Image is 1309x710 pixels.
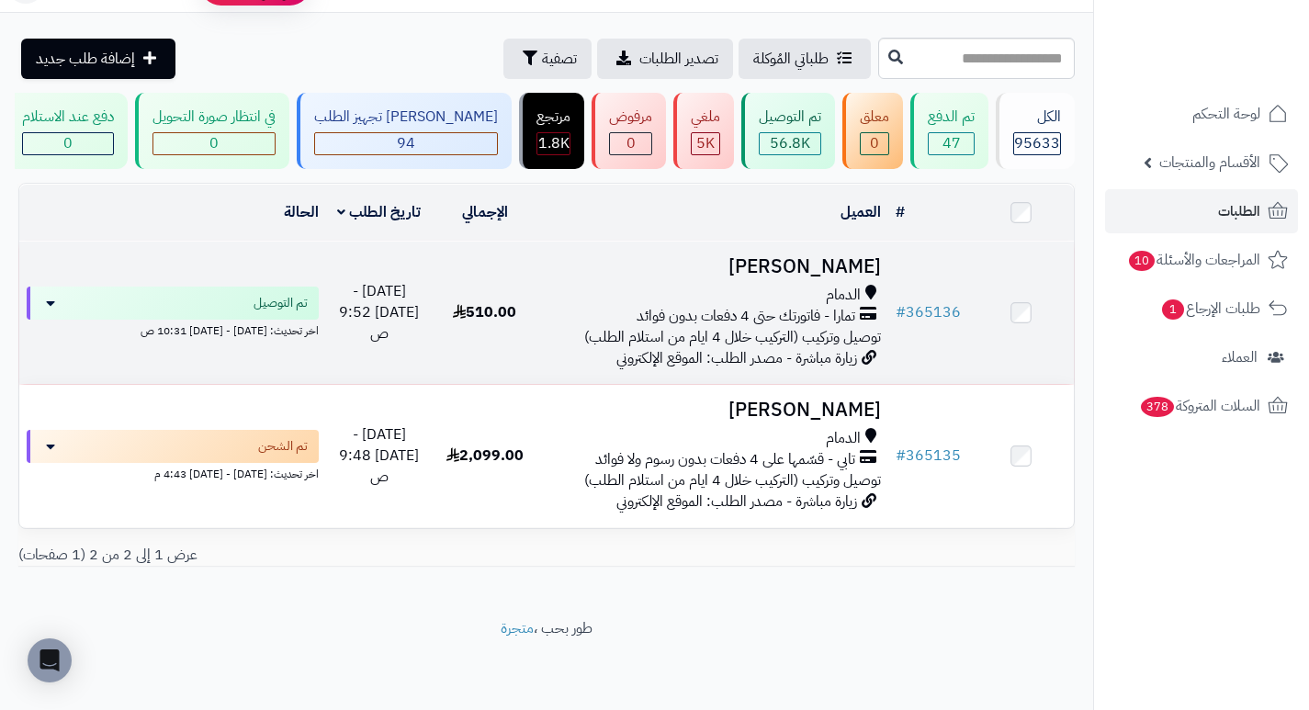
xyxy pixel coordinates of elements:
[691,107,720,128] div: ملغي
[738,93,839,169] a: تم التوصيل 56.8K
[626,132,636,154] span: 0
[616,490,857,513] span: زيارة مباشرة - مصدر الطلب: الموقع الإلكتروني
[609,107,652,128] div: مرفوض
[942,132,961,154] span: 47
[929,133,974,154] div: 47
[1105,287,1298,331] a: طلبات الإرجاع1
[21,39,175,79] a: إضافة طلب جديد
[503,39,592,79] button: تصفية
[446,445,524,467] span: 2,099.00
[63,132,73,154] span: 0
[1184,46,1292,85] img: logo-2.png
[839,93,907,169] a: معلق 0
[1162,299,1184,320] span: 1
[536,107,570,128] div: مرتجع
[759,107,821,128] div: تم التوصيل
[537,133,570,154] div: 1817
[1218,198,1260,224] span: الطلبات
[337,201,421,223] a: تاريخ الطلب
[696,132,715,154] span: 5K
[826,285,861,306] span: الدمام
[639,48,718,70] span: تصدير الطلبات
[616,347,857,369] span: زيارة مباشرة - مصدر الطلب: الموقع الإلكتروني
[760,133,820,154] div: 56793
[152,107,276,128] div: في انتظار صورة التحويل
[1105,238,1298,282] a: المراجعات والأسئلة10
[538,132,570,154] span: 1.8K
[584,326,881,348] span: توصيل وتركيب (التركيب خلال 4 ايام من استلام الطلب)
[339,423,419,488] span: [DATE] - [DATE] 9:48 ص
[841,201,881,223] a: العميل
[23,133,113,154] div: 0
[453,301,516,323] span: 510.00
[1192,101,1260,127] span: لوحة التحكم
[896,445,961,467] a: #365135
[896,301,961,323] a: #365136
[545,400,881,421] h3: [PERSON_NAME]
[1105,189,1298,233] a: الطلبات
[293,93,515,169] a: [PERSON_NAME] تجهيز الطلب 94
[1160,296,1260,321] span: طلبات الإرجاع
[637,306,855,327] span: تمارا - فاتورتك حتى 4 دفعات بدون فوائد
[588,93,670,169] a: مرفوض 0
[22,107,114,128] div: دفع عند الاستلام
[27,463,319,482] div: اخر تحديث: [DATE] - [DATE] 4:43 م
[1129,251,1155,271] span: 10
[1,93,131,169] a: دفع عند الاستلام 0
[27,320,319,339] div: اخر تحديث: [DATE] - [DATE] 10:31 ص
[770,132,810,154] span: 56.8K
[315,133,497,154] div: 94
[992,93,1078,169] a: الكل95633
[597,39,733,79] a: تصدير الطلبات
[501,617,534,639] a: متجرة
[739,39,871,79] a: طلباتي المُوكلة
[515,93,588,169] a: مرتجع 1.8K
[870,132,879,154] span: 0
[1141,397,1174,417] span: 378
[1127,247,1260,273] span: المراجعات والأسئلة
[1105,335,1298,379] a: العملاء
[1014,132,1060,154] span: 95633
[28,638,72,682] div: Open Intercom Messenger
[314,107,498,128] div: [PERSON_NAME] تجهيز الطلب
[542,48,577,70] span: تصفية
[584,469,881,491] span: توصيل وتركيب (التركيب خلال 4 ايام من استلام الطلب)
[1013,107,1061,128] div: الكل
[462,201,508,223] a: الإجمالي
[131,93,293,169] a: في انتظار صورة التحويل 0
[860,107,889,128] div: معلق
[339,280,419,344] span: [DATE] - [DATE] 9:52 ص
[1105,384,1298,428] a: السلات المتروكة378
[284,201,319,223] a: الحالة
[5,545,547,566] div: عرض 1 إلى 2 من 2 (1 صفحات)
[670,93,738,169] a: ملغي 5K
[254,294,308,312] span: تم التوصيل
[397,132,415,154] span: 94
[826,428,861,449] span: الدمام
[753,48,829,70] span: طلباتي المُوكلة
[861,133,888,154] div: 0
[1105,92,1298,136] a: لوحة التحكم
[928,107,975,128] div: تم الدفع
[258,437,308,456] span: تم الشحن
[1159,150,1260,175] span: الأقسام والمنتجات
[545,256,881,277] h3: [PERSON_NAME]
[692,133,719,154] div: 4985
[209,132,219,154] span: 0
[907,93,992,169] a: تم الدفع 47
[153,133,275,154] div: 0
[1222,344,1258,370] span: العملاء
[1139,393,1260,419] span: السلات المتروكة
[896,445,906,467] span: #
[896,301,906,323] span: #
[595,449,855,470] span: تابي - قسّمها على 4 دفعات بدون رسوم ولا فوائد
[36,48,135,70] span: إضافة طلب جديد
[896,201,905,223] a: #
[610,133,651,154] div: 0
